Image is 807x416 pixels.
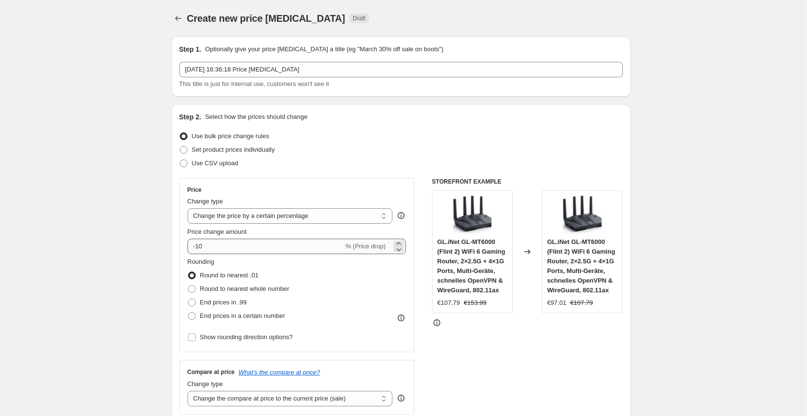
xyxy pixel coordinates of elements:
[187,228,247,235] span: Price change amount
[453,196,491,234] img: 61mSLh-ERLL._AC_SL1500_80x.jpg
[464,298,487,308] strike: €153.99
[200,312,285,319] span: End prices in a certain number
[239,369,320,376] button: What's the compare at price?
[547,238,615,294] span: GL.iNet GL-MT6000 (Flint 2) WiFi 6 Gaming Router, 2×2.5G + 4×1G Ports, Multi-Geräte, schnelles Op...
[200,333,293,341] span: Show rounding direction options?
[187,368,235,376] h3: Compare at price
[200,272,259,279] span: Round to nearest .01
[192,146,275,153] span: Set product prices individually
[396,211,406,220] div: help
[192,159,238,167] span: Use CSV upload
[172,12,185,25] button: Price change jobs
[570,298,593,308] strike: €107.79
[187,380,223,387] span: Change type
[179,44,202,54] h2: Step 1.
[179,80,329,87] span: This title is just for internal use, customers won't see it
[187,239,344,254] input: -15
[179,112,202,122] h2: Step 2.
[437,238,505,294] span: GL.iNet GL-MT6000 (Flint 2) WiFi 6 Gaming Router, 2×2.5G + 4×1G Ports, Multi-Geräte, schnelles Op...
[179,62,623,77] input: 30% off holiday sale
[346,243,386,250] span: % (Price drop)
[200,285,289,292] span: Round to nearest whole number
[192,132,269,140] span: Use bulk price change rules
[432,178,623,186] h6: STOREFRONT EXAMPLE
[205,112,307,122] p: Select how the prices should change
[353,14,365,22] span: Draft
[396,393,406,403] div: help
[547,298,566,308] div: €97.01
[187,13,346,24] span: Create new price [MEDICAL_DATA]
[187,258,215,265] span: Rounding
[563,196,602,234] img: 61mSLh-ERLL._AC_SL1500_80x.jpg
[187,198,223,205] span: Change type
[187,186,202,194] h3: Price
[205,44,443,54] p: Optionally give your price [MEDICAL_DATA] a title (eg "March 30% off sale on boots")
[437,298,460,308] div: €107.79
[200,299,247,306] span: End prices in .99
